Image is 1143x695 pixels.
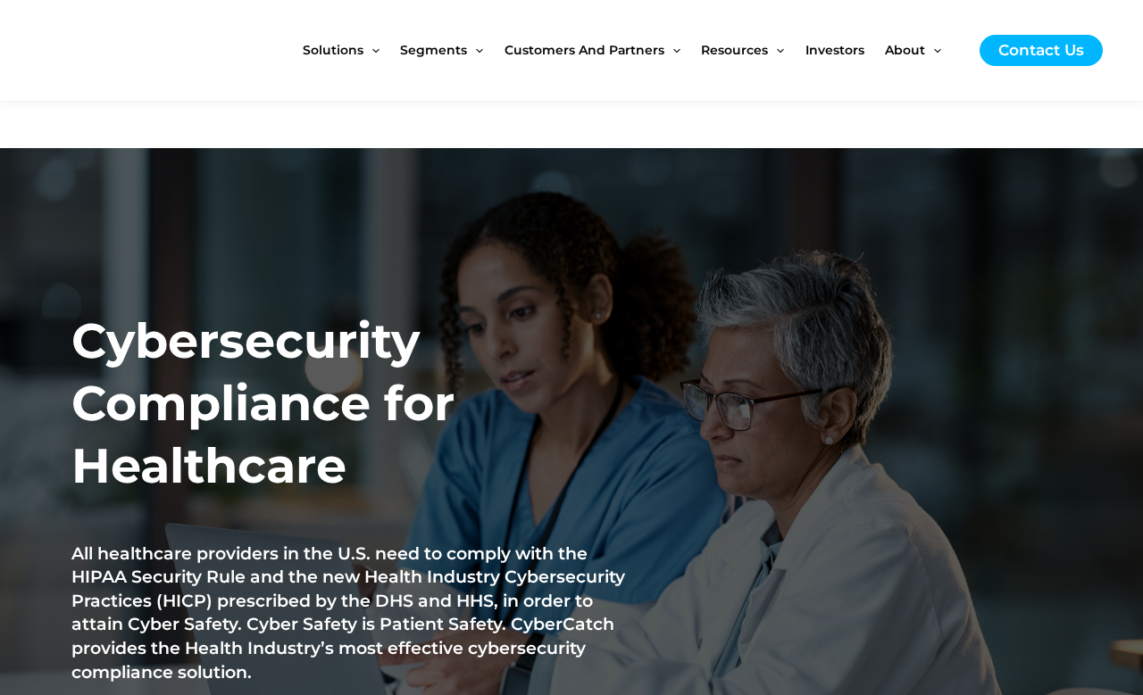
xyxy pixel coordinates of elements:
span: Customers and Partners [505,12,664,87]
span: Menu Toggle [467,12,483,87]
img: CyberCatch [31,13,246,87]
span: Segments [400,12,467,87]
a: Investors [805,12,885,87]
span: Menu Toggle [925,12,941,87]
a: Contact Us [980,35,1103,66]
span: Menu Toggle [664,12,680,87]
h1: All healthcare providers in the U.S. need to comply with the HIPAA Security Rule and the new Heal... [71,542,633,685]
h2: Cybersecurity Compliance for Healthcare [71,310,633,498]
span: About [885,12,925,87]
span: Solutions [303,12,363,87]
span: Menu Toggle [768,12,784,87]
span: Investors [805,12,864,87]
span: Menu Toggle [363,12,380,87]
span: Resources [701,12,768,87]
nav: Site Navigation: New Main Menu [303,12,962,87]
